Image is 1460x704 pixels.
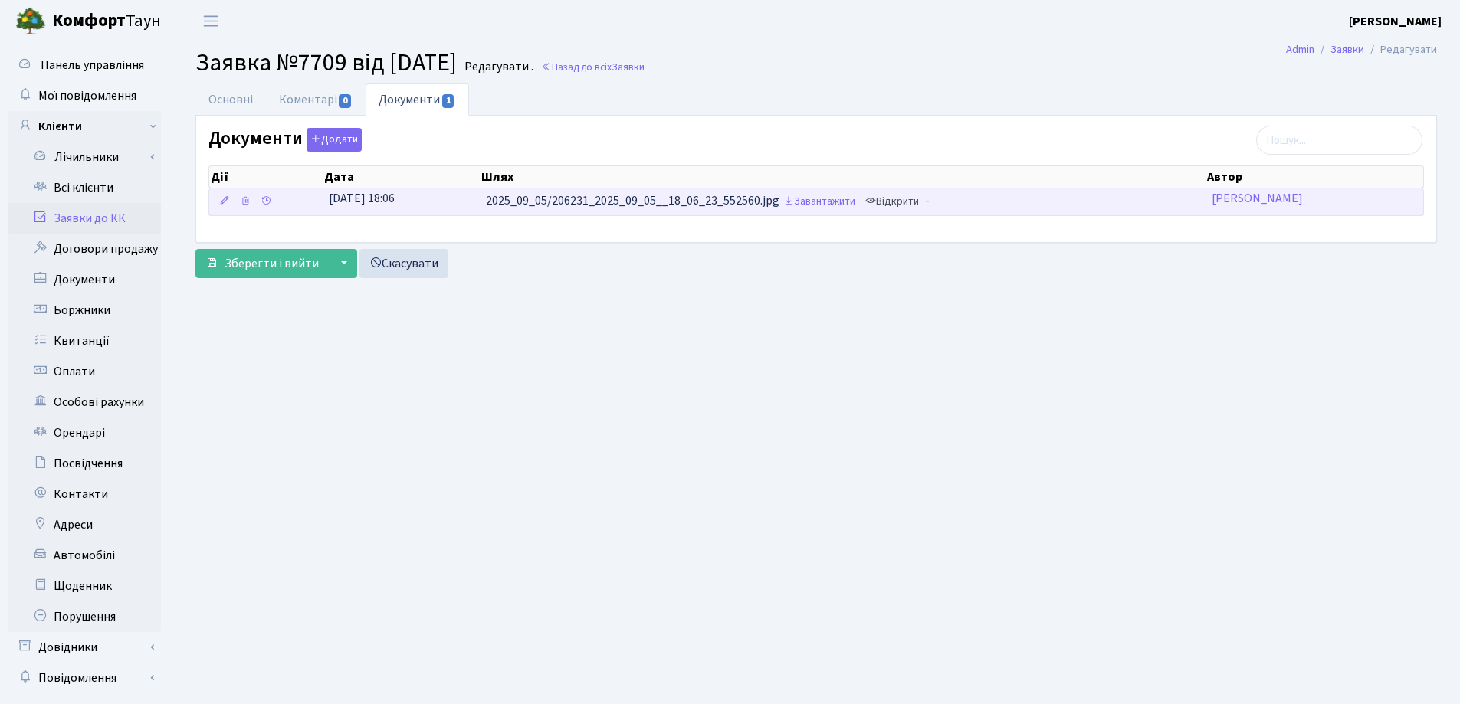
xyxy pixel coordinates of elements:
[779,190,859,214] a: Завантажити
[8,387,161,417] a: Особові рахунки
[8,417,161,448] a: Орендарі
[1364,41,1437,58] li: Редагувати
[329,190,395,207] span: [DATE] 18:06
[480,188,1206,215] td: 2025_09_05/206231_2025_09_05__18_06_23_552560.jpg
[8,663,161,693] a: Повідомлення
[1212,190,1303,207] a: [PERSON_NAME]
[461,60,533,74] small: Редагувати .
[15,6,46,37] img: logo.png
[195,83,266,116] a: Основні
[323,166,480,188] th: Дата
[8,80,161,111] a: Мої повідомлення
[303,126,362,152] a: Додати
[1263,34,1460,66] nav: breadcrumb
[52,8,161,34] span: Таун
[8,356,161,387] a: Оплати
[18,142,161,172] a: Лічильники
[925,193,930,210] span: -
[208,128,362,152] label: Документи
[339,94,351,108] span: 0
[442,94,454,108] span: 1
[41,57,144,74] span: Панель управління
[8,509,161,540] a: Адреси
[8,326,161,356] a: Квитанції
[52,8,126,33] b: Комфорт
[8,601,161,632] a: Порушення
[1206,166,1423,188] th: Автор
[8,479,161,509] a: Контакти
[307,128,362,152] button: Документи
[612,60,645,74] span: Заявки
[195,249,329,278] button: Зберегти і вийти
[366,83,468,116] a: Документи
[266,83,366,116] a: Коментарі
[1256,126,1422,155] input: Пошук...
[8,295,161,326] a: Боржники
[1349,13,1442,30] b: [PERSON_NAME]
[209,166,323,188] th: Дії
[8,111,161,142] a: Клієнти
[8,571,161,601] a: Щоденник
[8,448,161,479] a: Посвідчення
[192,8,230,34] button: Переключити навігацію
[8,203,161,234] a: Заявки до КК
[1349,12,1442,31] a: [PERSON_NAME]
[359,249,448,278] a: Скасувати
[8,540,161,571] a: Автомобілі
[1330,41,1364,57] a: Заявки
[8,264,161,295] a: Документи
[225,255,319,272] span: Зберегти і вийти
[38,87,136,104] span: Мої повідомлення
[8,172,161,203] a: Всі клієнти
[861,190,923,214] a: Відкрити
[8,50,161,80] a: Панель управління
[1286,41,1314,57] a: Admin
[541,60,645,74] a: Назад до всіхЗаявки
[195,45,457,80] span: Заявка №7709 від [DATE]
[480,166,1206,188] th: Шлях
[8,234,161,264] a: Договори продажу
[8,632,161,663] a: Довідники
